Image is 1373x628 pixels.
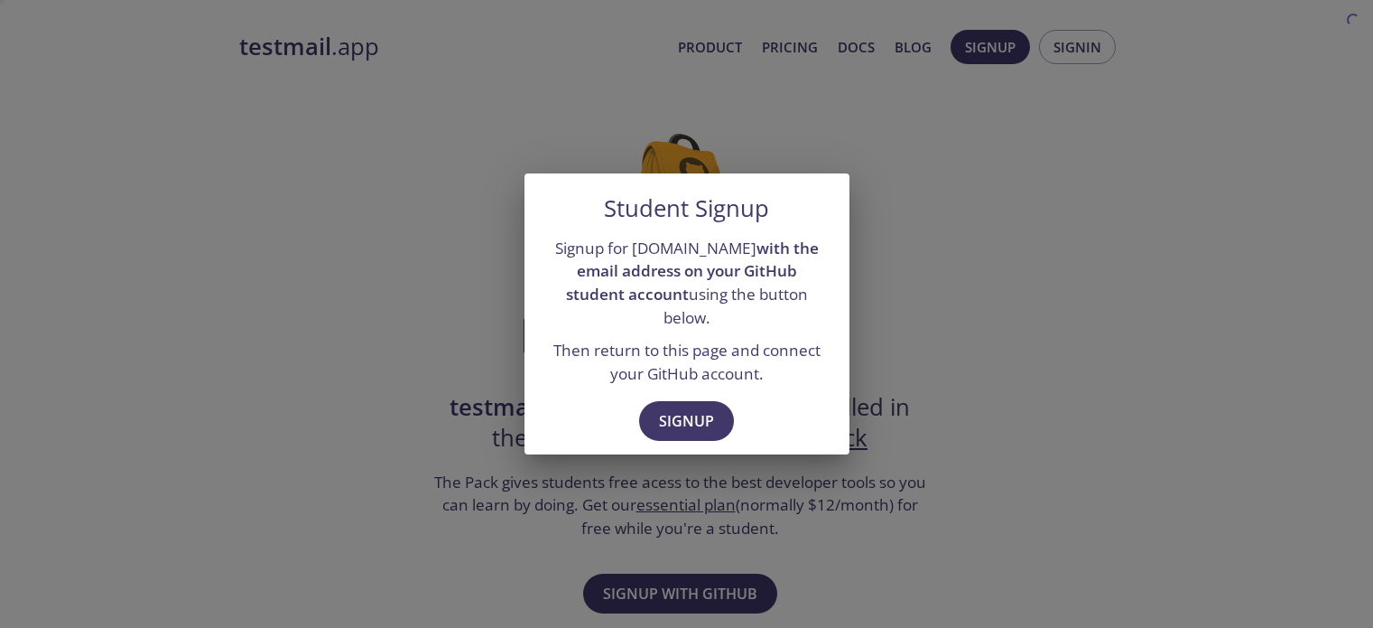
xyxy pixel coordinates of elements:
h5: Student Signup [604,195,769,222]
p: Then return to this page and connect your GitHub account. [546,339,828,385]
span: Signup [659,408,714,434]
p: Signup for [DOMAIN_NAME] using the button below. [546,237,828,330]
button: Signup [639,401,734,441]
strong: with the email address on your GitHub student account [566,238,819,305]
